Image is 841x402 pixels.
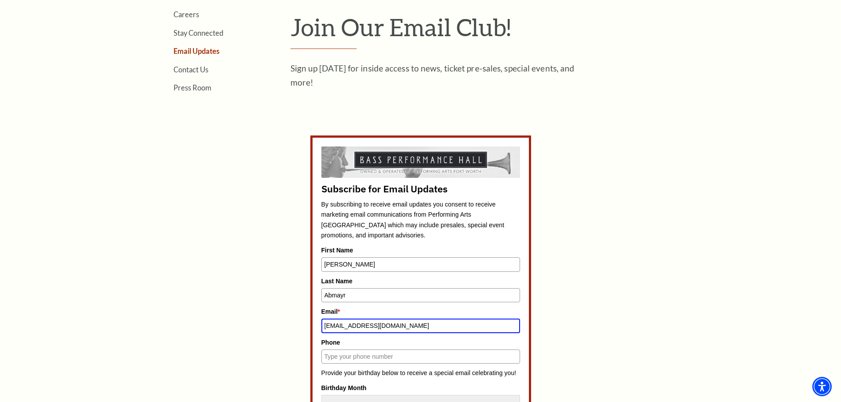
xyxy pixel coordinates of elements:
[321,368,520,379] p: Provide your birthday below to receive a special email celebrating you!
[321,199,520,241] p: By subscribing to receive email updates you consent to receive marketing email communications fro...
[321,245,520,255] label: First Name
[290,61,577,90] p: Sign up [DATE] for inside access to news, ticket pre-sales, special events, and more!
[321,349,520,364] input: Type your phone number
[173,10,199,19] a: Careers
[321,288,520,302] input: Type your last name
[321,182,520,195] title: Subscribe for Email Updates
[321,257,520,271] input: Type your first name
[173,83,211,92] a: Press Room
[290,13,694,49] h1: Join Our Email Club!
[321,383,520,393] label: Birthday Month
[321,319,520,333] input: Type your email
[173,47,219,55] a: Email Updates
[812,377,832,396] div: Accessibility Menu
[321,338,520,347] label: Phone
[321,307,520,316] label: Email
[321,276,520,286] label: Last Name
[321,147,520,177] img: By subscribing to receive email updates you consent to receive marketing email communications fro...
[173,29,223,37] a: Stay Connected
[173,65,208,74] a: Contact Us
